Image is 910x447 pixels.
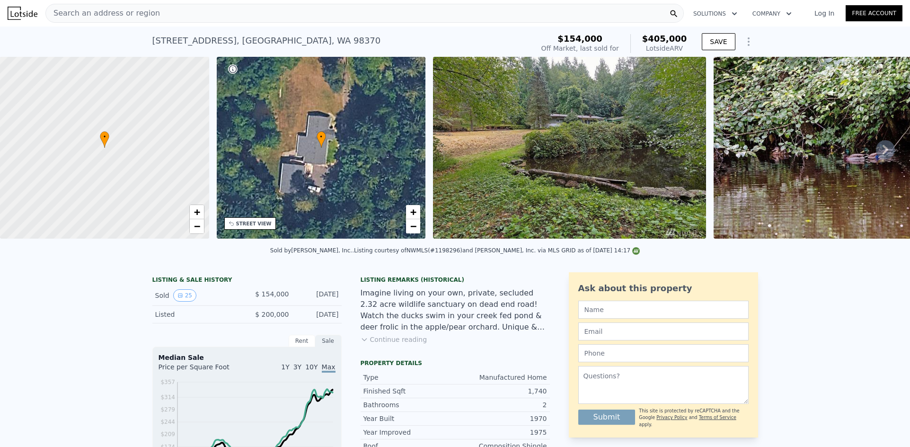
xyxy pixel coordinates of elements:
[160,406,175,413] tspan: $279
[363,400,455,410] div: Bathrooms
[173,289,196,302] button: View historical data
[361,287,550,333] div: Imagine living on your own, private, secluded 2.32 acre wildlife sanctuary on dead end road! Watc...
[656,415,687,420] a: Privacy Policy
[410,206,416,218] span: +
[361,335,427,344] button: Continue reading
[642,34,687,44] span: $405,000
[190,205,204,219] a: Zoom in
[639,408,748,428] div: This site is protected by reCAPTCHA and the Google and apply.
[152,34,381,47] div: [STREET_ADDRESS] , [GEOGRAPHIC_DATA] , WA 98370
[322,363,336,373] span: Max
[152,276,342,286] div: LISTING & SALE HISTORY
[305,363,318,371] span: 10Y
[317,131,326,148] div: •
[160,394,175,401] tspan: $314
[281,363,289,371] span: 1Y
[297,289,339,302] div: [DATE]
[803,9,846,18] a: Log In
[632,247,640,255] img: NWMLS Logo
[315,335,342,347] div: Sale
[642,44,687,53] div: Lotside ARV
[541,44,619,53] div: Off Market, last sold for
[455,373,547,382] div: Manufactured Home
[159,353,336,362] div: Median Sale
[699,415,736,420] a: Terms of Service
[578,322,749,340] input: Email
[433,57,706,239] img: Sale: 149054673 Parcel: 102242581
[745,5,799,22] button: Company
[160,379,175,385] tspan: $357
[455,400,547,410] div: 2
[406,205,420,219] a: Zoom in
[160,431,175,438] tspan: $209
[297,310,339,319] div: [DATE]
[846,5,902,21] a: Free Account
[46,8,160,19] span: Search an address or region
[578,282,749,295] div: Ask about this property
[363,414,455,423] div: Year Built
[194,220,200,232] span: −
[236,220,272,227] div: STREET VIEW
[578,344,749,362] input: Phone
[270,247,354,254] div: Sold by [PERSON_NAME], Inc. .
[255,290,289,298] span: $ 154,000
[190,219,204,233] a: Zoom out
[455,386,547,396] div: 1,740
[557,34,602,44] span: $154,000
[363,386,455,396] div: Finished Sqft
[410,220,416,232] span: −
[354,247,640,254] div: Listing courtesy of NWMLS (#1198296) and [PERSON_NAME], Inc. via MLS GRID as of [DATE] 14:17
[155,310,239,319] div: Listed
[159,362,247,377] div: Price per Square Foot
[406,219,420,233] a: Zoom out
[578,301,749,319] input: Name
[455,414,547,423] div: 1970
[8,7,37,20] img: Lotside
[455,428,547,437] div: 1975
[100,131,109,148] div: •
[686,5,745,22] button: Solutions
[100,133,109,141] span: •
[317,133,326,141] span: •
[255,311,289,318] span: $ 200,000
[361,359,550,367] div: Property details
[739,32,758,51] button: Show Options
[155,289,239,302] div: Sold
[702,33,735,50] button: SAVE
[194,206,200,218] span: +
[363,373,455,382] div: Type
[578,410,636,425] button: Submit
[160,419,175,425] tspan: $244
[293,363,301,371] span: 3Y
[289,335,315,347] div: Rent
[361,276,550,284] div: Listing Remarks (Historical)
[363,428,455,437] div: Year Improved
